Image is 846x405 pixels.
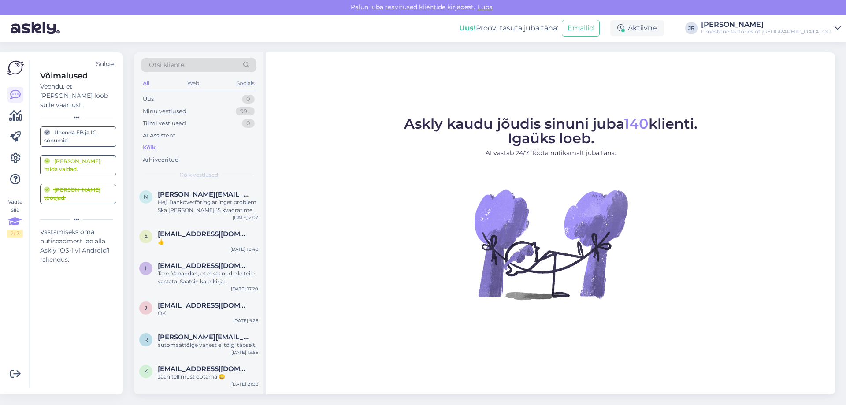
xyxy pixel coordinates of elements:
div: [PERSON_NAME], mida valdad. [44,157,112,173]
div: Võimalused [40,70,116,82]
div: [DATE] 13:56 [231,349,258,356]
div: Uus [143,95,154,104]
div: AI Assistent [143,131,175,140]
p: AI vastab 24/7. Tööta nutikamalt juba täna. [404,149,698,158]
div: Socials [235,78,256,89]
img: No Chat active [471,165,630,323]
div: [PERSON_NAME] [701,21,831,28]
a: [PERSON_NAME]Limestone factories of [GEOGRAPHIC_DATA] OÜ [701,21,841,35]
div: [DATE] 2:07 [233,214,258,221]
div: All [141,78,151,89]
div: automaattõlge vahest ei tõlgi täpselt. [158,341,258,349]
button: Emailid [562,20,600,37]
a: Ühenda FB ja IG sõnumid [40,126,116,147]
span: Luba [475,3,495,11]
span: Askly kaudu jõudis sinuni juba klienti. Igaüks loeb. [404,115,698,147]
span: a [144,233,148,240]
div: [DATE] 17:20 [231,286,258,292]
div: Aktiivne [610,20,664,36]
div: [DATE] 9:26 [233,317,258,324]
div: Tiimi vestlused [143,119,186,128]
div: JR [685,22,698,34]
div: Kõik [143,143,156,152]
div: 99+ [236,107,255,116]
div: Ühenda FB ja IG sõnumid [44,129,112,145]
div: Limestone factories of [GEOGRAPHIC_DATA] OÜ [701,28,831,35]
span: j [145,305,147,311]
div: [DATE] 21:38 [231,381,258,387]
div: Minu vestlused [143,107,186,116]
div: Hej! Banköverföring är inget problem. Ska [PERSON_NAME] 15 kvadrat men antar att det blir lite sp... [158,198,258,214]
div: 👍 [158,238,258,246]
div: Veendu, et [PERSON_NAME] loob sulle väärtust. [40,82,116,110]
span: rolf.zettergren@gmail.com [158,333,249,341]
span: k [144,368,148,375]
div: Sulge [96,59,114,69]
div: Tere. Vabandan, et ei saanud eile teile vastata. Saatsin ka e-kirja täpsustavate küsimustega. Kas... [158,270,258,286]
div: Jään tellimust ootama 😀 [158,373,258,381]
span: Otsi kliente [149,60,184,70]
span: aaandreees@hotmail.com [158,230,249,238]
div: Web [186,78,201,89]
span: imland.magnus@gmail.com [158,262,249,270]
div: OK [158,309,258,317]
a: [PERSON_NAME] tööajad. [40,184,116,204]
div: Proovi tasuta juba täna: [459,23,558,33]
div: Vastamiseks oma nutiseadmest lae alla Askly iOS-i vi Android’i rakendus. [40,227,116,264]
span: nyman.mikael@gmail.com [158,190,249,198]
b: Uus! [459,24,476,32]
img: Askly Logo [7,59,24,76]
span: n [144,193,148,200]
div: [DATE] 10:48 [230,246,258,253]
span: r [144,336,148,343]
span: 140 [624,115,649,132]
div: Vaata siia [7,198,23,238]
div: [PERSON_NAME] tööajad. [44,186,112,202]
span: j.hegestad@gmail.com [158,301,249,309]
div: 0 [242,119,255,128]
a: [PERSON_NAME], mida valdad. [40,155,116,175]
span: Kõik vestlused [180,171,218,179]
span: i [145,265,147,271]
div: Arhiveeritud [143,156,179,164]
span: kdvedel@gmail.com [158,365,249,373]
div: 2 / 3 [7,230,23,238]
div: 0 [242,95,255,104]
